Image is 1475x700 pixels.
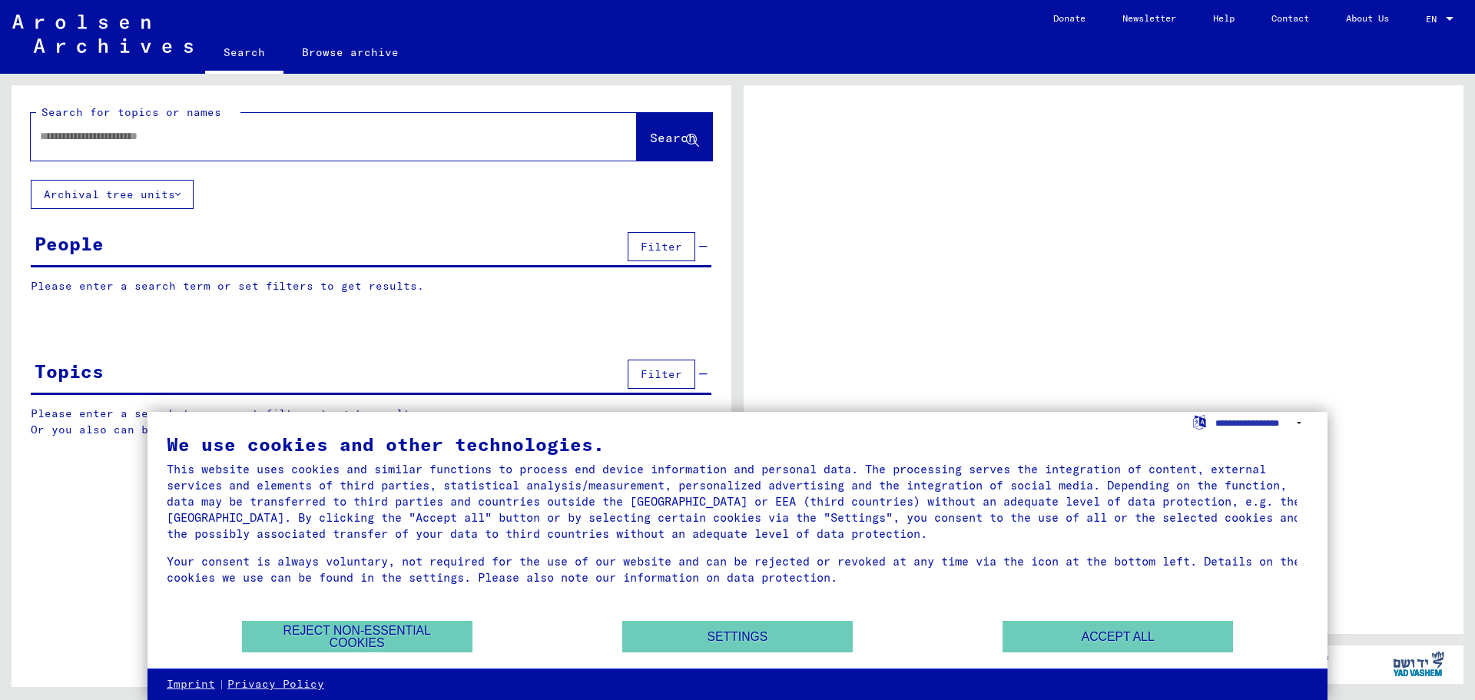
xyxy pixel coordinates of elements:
[641,367,682,381] span: Filter
[35,357,104,385] div: Topics
[167,461,1308,542] div: This website uses cookies and similar functions to process end device information and personal da...
[167,553,1308,586] div: Your consent is always voluntary, not required for the use of our website and can be rejected or ...
[1426,14,1443,25] span: EN
[1003,621,1233,652] button: Accept all
[31,406,712,438] p: Please enter a search term or set filters to get results. Or you also can browse the manually.
[637,113,712,161] button: Search
[1390,645,1447,683] img: yv_logo.png
[242,621,472,652] button: Reject non-essential cookies
[35,230,104,257] div: People
[641,240,682,254] span: Filter
[31,278,711,294] p: Please enter a search term or set filters to get results.
[31,180,194,209] button: Archival tree units
[650,130,696,145] span: Search
[12,15,193,53] img: Arolsen_neg.svg
[628,360,695,389] button: Filter
[205,34,283,74] a: Search
[41,105,221,119] mat-label: Search for topics or names
[628,232,695,261] button: Filter
[622,621,853,652] button: Settings
[283,34,417,71] a: Browse archive
[167,677,215,692] a: Imprint
[167,435,1308,453] div: We use cookies and other technologies.
[227,677,324,692] a: Privacy Policy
